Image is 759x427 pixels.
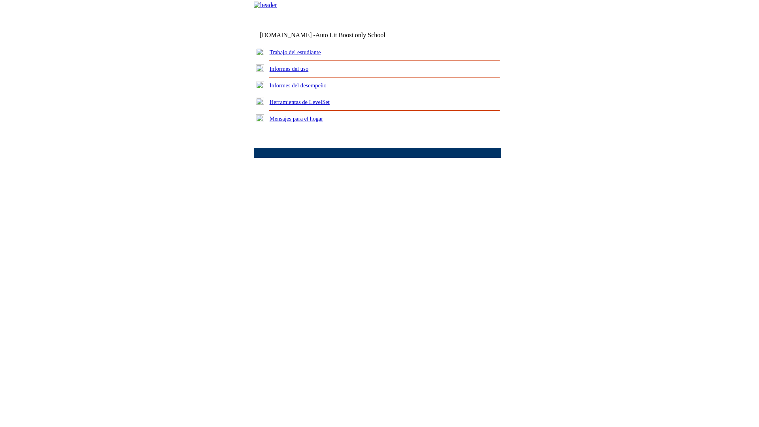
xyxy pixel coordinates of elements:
img: header [254,2,277,9]
img: plus.gif [256,81,264,88]
img: plus.gif [256,48,264,55]
a: Mensajes para el hogar [270,115,323,122]
a: Herramientas de LevelSet [270,99,330,105]
td: [DOMAIN_NAME] - [260,32,405,39]
img: plus.gif [256,64,264,72]
img: plus.gif [256,114,264,121]
a: Trabajo del estudiante [270,49,321,55]
img: plus.gif [256,98,264,105]
a: Informes del uso [270,66,309,72]
a: Informes del desempeño [270,82,327,89]
nobr: Auto Lit Boost only School [315,32,385,38]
